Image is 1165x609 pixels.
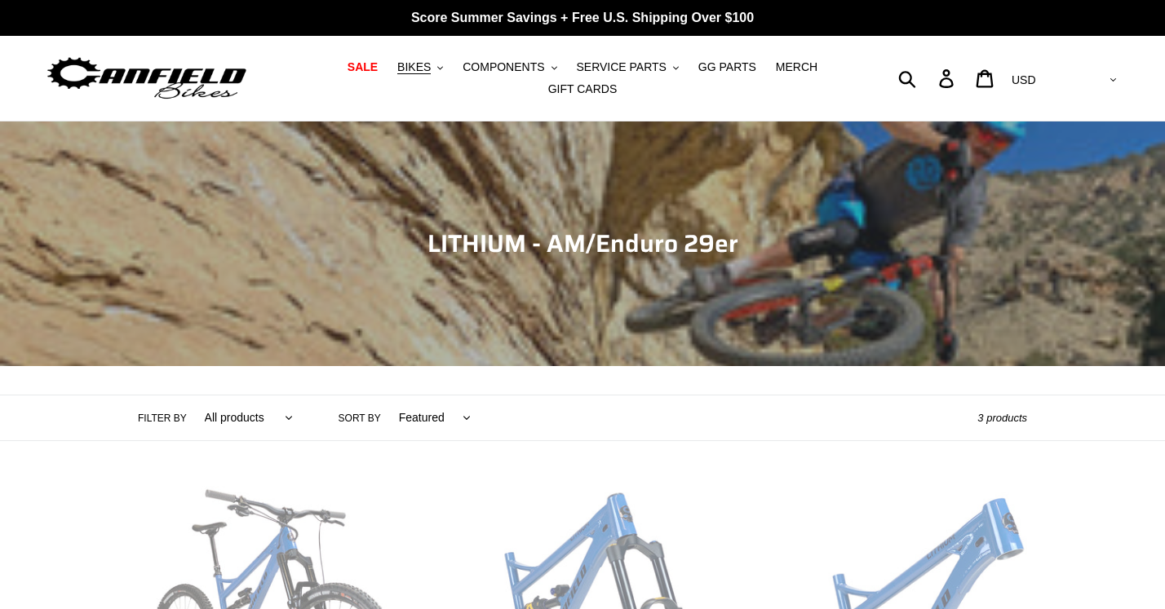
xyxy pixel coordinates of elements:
img: Canfield Bikes [45,53,249,104]
a: MERCH [768,56,826,78]
label: Filter by [138,411,187,426]
a: SALE [339,56,386,78]
span: COMPONENTS [463,60,544,74]
span: SALE [348,60,378,74]
span: 3 products [977,412,1027,424]
span: LITHIUM - AM/Enduro 29er [427,224,738,263]
button: COMPONENTS [454,56,565,78]
span: SERVICE PARTS [576,60,666,74]
a: GG PARTS [690,56,764,78]
span: GG PARTS [698,60,756,74]
a: GIFT CARDS [540,78,626,100]
input: Search [907,60,949,96]
span: BIKES [397,60,431,74]
button: SERVICE PARTS [568,56,686,78]
span: MERCH [776,60,817,74]
span: GIFT CARDS [548,82,618,96]
button: BIKES [389,56,451,78]
label: Sort by [339,411,381,426]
